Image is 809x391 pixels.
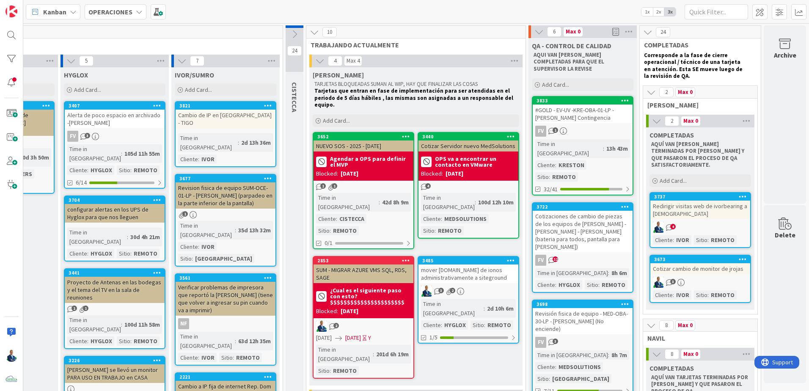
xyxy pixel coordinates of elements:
div: Sitio [117,249,130,258]
span: 1 [83,306,88,311]
div: 3821 [176,102,275,110]
div: 3226 [65,357,165,364]
span: : [373,350,374,359]
div: 3698 [533,300,633,308]
span: 1 [72,306,77,311]
span: : [555,362,556,372]
div: Cliente [535,160,555,170]
div: 90d 3h 50m [17,153,51,162]
span: : [121,320,122,329]
span: QA - CONTROL DE CALIDAD [532,41,611,50]
input: Quick Filter... [685,4,748,19]
div: 3677Revision fisica de equipo SUM-OCE-01-LP - [PERSON_NAME] (parpadeo en la parte inferior de la ... [176,175,275,209]
div: 2d 13h 36m [239,138,273,147]
div: Time in [GEOGRAPHIC_DATA] [67,144,121,163]
span: 5 [79,56,94,66]
span: Add Card... [185,86,212,94]
div: Time in [GEOGRAPHIC_DATA] [178,133,238,152]
div: 105d 11h 55m [122,149,162,158]
span: : [235,336,236,346]
div: 3821 [179,103,275,109]
span: 3 [553,339,558,344]
div: 13h 43m [604,144,630,153]
span: [DATE] [316,333,332,342]
div: Revisión fisica de equipo - MED-OBA-30-LP - [PERSON_NAME] (No enciende) [533,308,633,334]
div: 42d 8h 9m [380,198,411,207]
span: [DATE] [345,333,361,342]
div: 2221 [179,374,275,380]
span: : [549,374,550,383]
span: 2 [665,116,679,126]
span: TRABAJANDO ACTUALMENTE [311,41,515,49]
div: HYGLOX [88,249,114,258]
div: 3833 [537,98,633,104]
div: Max 0 [683,352,698,356]
div: mover [DOMAIN_NAME] de ionos administrativamente a siteground [418,264,518,283]
div: Cotizar cambio de monitor de jrojas [650,263,750,274]
div: Time in [GEOGRAPHIC_DATA] [67,315,121,334]
div: REMOTO [709,235,737,245]
span: : [707,290,709,300]
span: : [233,353,234,362]
div: Sitio [178,254,192,263]
div: 2d 10h 6m [485,304,516,313]
div: 3677 [179,176,275,182]
div: HYGLOX [442,320,468,330]
div: NF [178,318,189,329]
div: Blocked: [316,307,338,316]
div: 3407Alerta de poco espacio en archivado -[PERSON_NAME] [65,102,165,128]
div: [GEOGRAPHIC_DATA] [550,374,611,383]
span: 6 [547,27,561,37]
span: 4 [328,56,342,66]
span: 0/1 [325,239,333,248]
div: 3561 [176,274,275,282]
span: Kanban [43,7,66,17]
div: Time in [GEOGRAPHIC_DATA] [67,228,127,246]
div: 3737 [650,193,750,201]
div: Sitio [316,226,330,235]
span: : [330,226,331,235]
div: 3441 [65,269,165,277]
b: OPERACIONES [88,8,132,16]
span: Add Card... [660,177,687,184]
div: 3440 [418,133,518,140]
span: : [673,235,674,245]
div: 3485 [422,258,518,264]
div: HYGLOX [556,280,582,289]
div: REMOTO [550,172,578,182]
div: 3407 [69,103,165,109]
div: 3698 [537,301,633,307]
span: 10 [322,27,337,37]
div: Alerta de poco espacio en archivado -[PERSON_NAME] [65,110,165,128]
div: 3737Redirigir visitas web de ivorbearing a [DEMOGRAPHIC_DATA] [650,193,750,219]
div: Redirigir visitas web de ivorbearing a [DEMOGRAPHIC_DATA] [650,201,750,219]
div: Time in [GEOGRAPHIC_DATA] [421,299,484,318]
div: 8h 6m [609,268,629,278]
div: 2853 [317,258,413,264]
div: REMOTO [331,226,359,235]
div: configurar alertas en los UPS de Hyglox para que nos lleguen [65,204,165,223]
div: GA [650,277,750,288]
div: GA [418,286,518,297]
span: : [555,280,556,289]
div: Cliente [67,249,87,258]
div: Verificar problemas de impresora que reportó la [PERSON_NAME] (tiene que volver a ingresar su pin... [176,282,275,316]
span: : [127,232,128,242]
span: 24 [656,27,670,37]
span: : [549,172,550,182]
div: Max 0 [678,323,693,328]
span: : [441,320,442,330]
div: Cliente [653,290,673,300]
div: Sitio [471,320,484,330]
span: : [707,235,709,245]
div: 3561 [179,275,275,281]
div: IVOR [199,154,217,164]
span: 24 [287,46,302,56]
span: : [121,149,122,158]
div: Revision fisica de equipo SUM-OCE-01-LP - [PERSON_NAME] (parpadeo en la parte inferior de la pant... [176,182,275,209]
span: IVOR/SUMRO [175,71,214,79]
div: FV [535,337,546,348]
span: : [484,320,485,330]
strong: AQUÍ VAN [PERSON_NAME] TERMINADAS POR [PERSON_NAME] Y QUE PASARON EL PROCESO DE QA SATISFACTORIAM... [651,140,746,168]
span: : [198,154,199,164]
